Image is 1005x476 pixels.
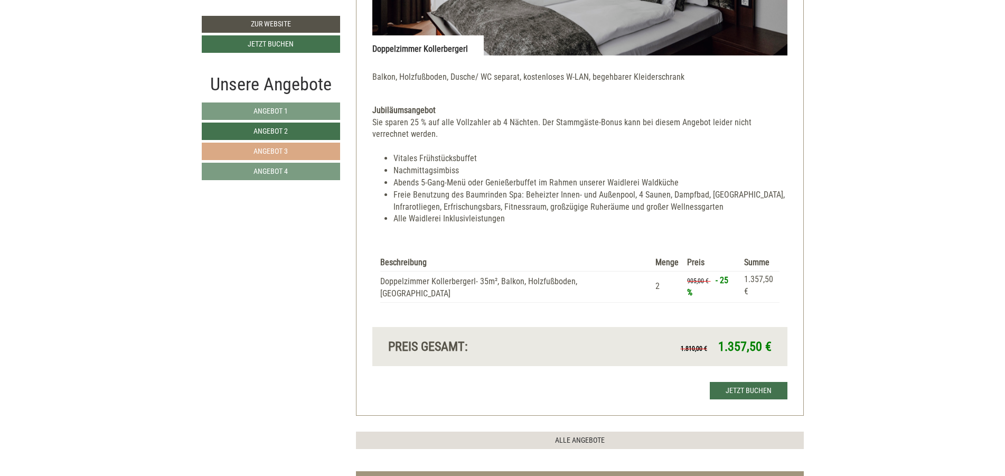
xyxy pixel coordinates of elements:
span: Angebot 2 [253,127,288,135]
td: 1.357,50 € [740,272,779,303]
div: Unsere Angebote [202,71,340,97]
div: Sie sparen 25 % auf alle Vollzahler ab 4 Nächten. Der Stammgäste-Bonus kann bei diesem Angebot le... [372,117,787,141]
span: 905,00 € [687,277,709,285]
span: Angebot 4 [253,167,288,175]
a: Zur Website [202,16,340,33]
span: Angebot 1 [253,107,288,115]
span: 1.357,50 € [718,339,772,354]
th: Summe [740,255,779,271]
div: Doppelzimmer Kollerbergerl [372,35,484,55]
th: Beschreibung [380,255,651,271]
th: Preis [683,255,739,271]
div: Preis gesamt: [380,338,580,356]
span: 1.810,00 € [681,345,707,352]
span: Angebot 3 [253,147,288,155]
a: Jetzt buchen [710,382,787,399]
li: Freie Benutzung des Baumrinden Spa: Beheizter Innen- und Außenpool, 4 Saunen, Dampfbad, [GEOGRAPH... [393,189,787,213]
td: Doppelzimmer Kollerbergerl- 35m², Balkon, Holzfußboden, [GEOGRAPHIC_DATA] [380,272,651,303]
li: Vitales Frühstücksbuffet [393,153,787,165]
li: Abends 5-Gang-Menü oder Genießerbuffet im Rahmen unserer Waidlerei Waldküche [393,177,787,189]
span: - 25 % [687,275,728,297]
th: Menge [651,255,683,271]
a: ALLE ANGEBOTE [356,432,804,449]
td: 2 [651,272,683,303]
p: Balkon, Holzfußboden, Dusche/ WC separat, kostenloses W-LAN, begehbarer Kleiderschrank [372,71,787,83]
li: Nachmittagsimbiss [393,165,787,177]
li: Alle Waidlerei Inklusivleistungen [393,213,787,225]
a: Jetzt buchen [202,35,340,53]
div: Jubiläumsangebot [372,105,787,117]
